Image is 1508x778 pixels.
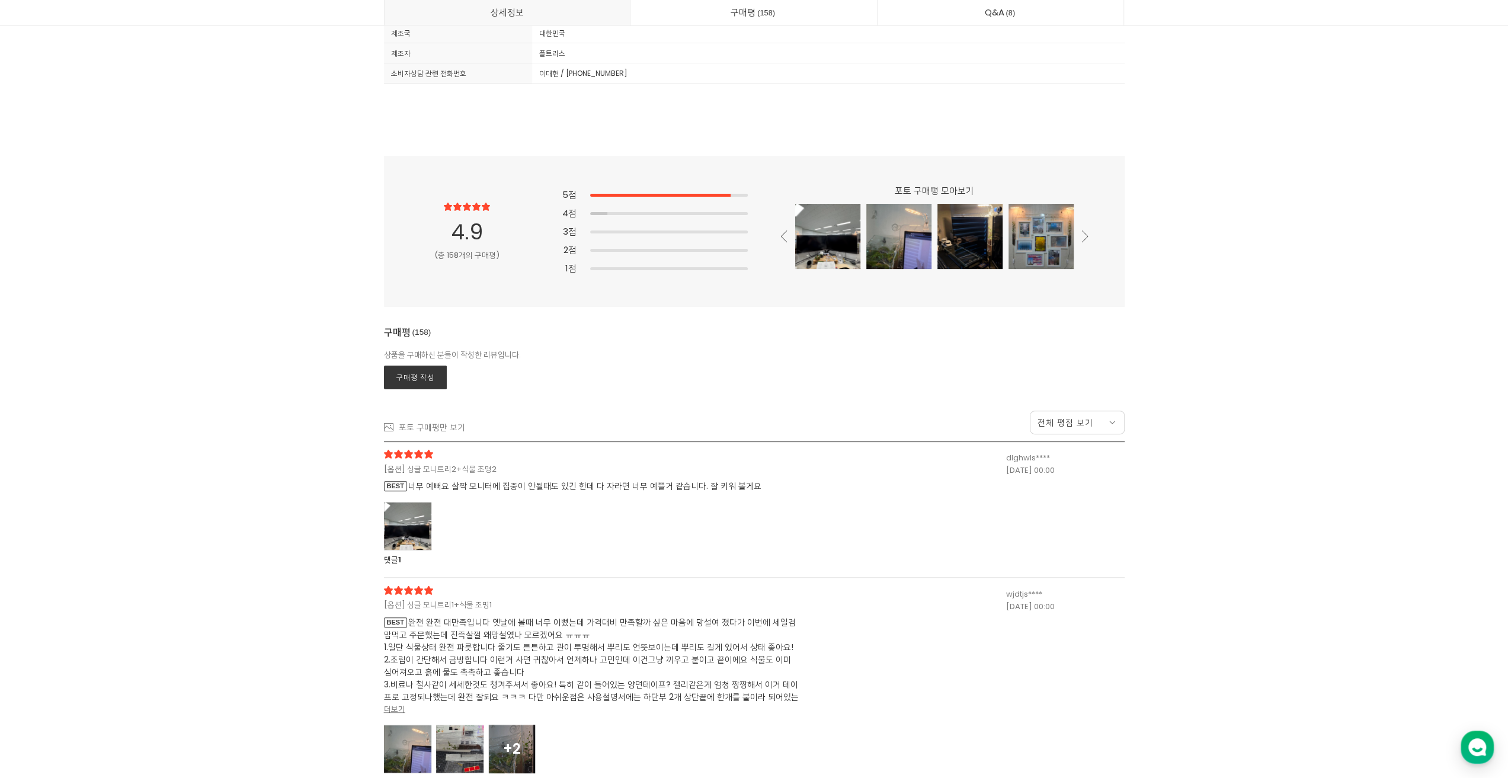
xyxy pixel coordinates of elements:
[565,261,576,275] span: 1점
[755,7,777,19] span: 158
[411,215,523,249] div: 4.9
[384,599,769,611] span: [옵션] 싱글 모니트리1+식물 조명1
[532,63,1125,83] div: 이대헌 / [PHONE_NUMBER]
[562,225,576,238] span: 3점
[1030,411,1125,434] a: 전체 평점 보기
[563,243,576,257] span: 2점
[532,43,1125,63] div: 플트리스
[108,394,123,404] span: 대화
[384,703,405,715] strong: 더보기
[384,43,532,63] div: 제조자
[384,617,407,627] span: BEST
[1038,417,1093,428] span: 전체 평점 보기
[183,393,197,403] span: 설정
[1006,601,1125,613] div: [DATE] 00:00
[384,349,1125,361] div: 상품을 구매하신 분들이 작성한 리뷰입니다.
[384,63,532,83] div: 소비자상담 관련 전화번호
[384,554,398,565] strong: 댓글
[411,326,433,338] span: 158
[384,463,769,476] span: [옵션] 싱글 모니트리2+식물 조명2
[153,376,228,405] a: 설정
[384,616,799,703] span: 완전 완전 대만족입니다 옛날에 볼때 너무 이뻤는데 가격대비 만족할까 싶은 마음에 망설여 졌다가 이번에 세일겸 맘먹고 주문했는데 진즉살껄 왜망설였나 모르겠어요 ㅠㅠㅠ 1.일단 ...
[398,554,401,565] span: 1
[384,421,465,434] a: 포토 구매평만 보기
[384,325,433,349] div: 구매평
[4,376,78,405] a: 홈
[532,23,1125,43] div: 대한민국
[562,188,576,201] span: 5점
[384,23,532,43] div: 제조국
[503,739,521,758] strong: +2
[384,366,447,389] a: 구매평 작성
[37,393,44,403] span: 홈
[795,184,1074,204] div: 포토 구매평 모아보기
[1004,7,1017,19] span: 8
[562,206,576,220] span: 4점
[399,421,465,434] div: 포토 구매평만 보기
[1006,465,1125,477] div: [DATE] 00:00
[78,376,153,405] a: 대화
[384,480,799,492] span: 너무 예뻐요 살짝 모니터에 집중이 안될때도 있긴 한데 다 자라면 너무 예쁠거 같습니다. 잘 키워 볼게요
[411,249,523,262] div: (총 158개의 구매평)
[384,481,407,491] span: BEST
